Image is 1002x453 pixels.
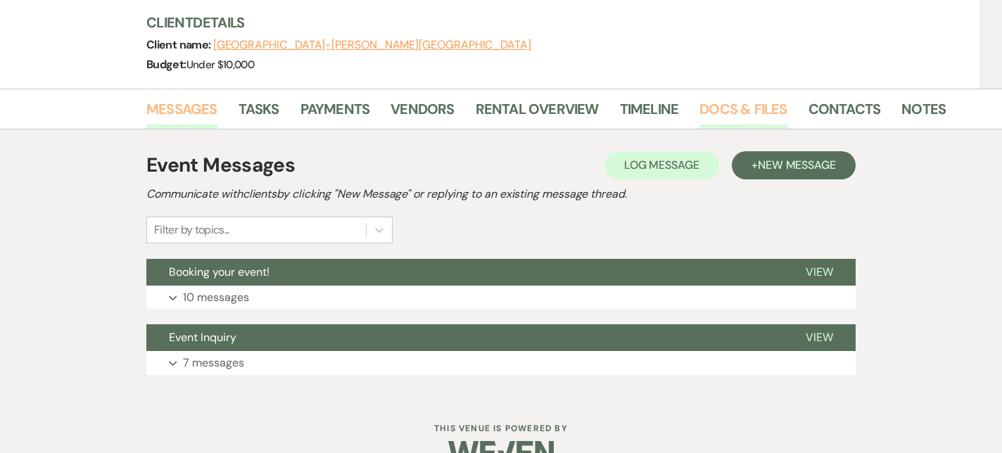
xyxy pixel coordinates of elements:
[146,151,295,180] h1: Event Messages
[146,286,856,310] button: 10 messages
[806,264,833,279] span: View
[732,151,856,179] button: +New Message
[476,98,599,129] a: Rental Overview
[154,222,229,238] div: Filter by topics...
[146,351,856,375] button: 7 messages
[146,324,783,351] button: Event Inquiry
[758,158,836,172] span: New Message
[146,57,186,72] span: Budget:
[169,264,269,279] span: Booking your event!
[146,186,856,203] h2: Communicate with clients by clicking "New Message" or replying to an existing message thread.
[183,288,249,307] p: 10 messages
[186,58,255,72] span: Under $10,000
[300,98,370,129] a: Payments
[146,259,783,286] button: Booking your event!
[146,98,217,129] a: Messages
[624,158,699,172] span: Log Message
[391,98,454,129] a: Vendors
[620,98,679,129] a: Timeline
[783,324,856,351] button: View
[183,354,244,372] p: 7 messages
[213,39,531,51] button: [GEOGRAPHIC_DATA]-[PERSON_NAME][GEOGRAPHIC_DATA]
[699,98,787,129] a: Docs & Files
[901,98,946,129] a: Notes
[806,330,833,345] span: View
[146,13,934,32] h3: Client Details
[808,98,881,129] a: Contacts
[169,330,236,345] span: Event Inquiry
[146,37,213,52] span: Client name:
[604,151,719,179] button: Log Message
[239,98,279,129] a: Tasks
[783,259,856,286] button: View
